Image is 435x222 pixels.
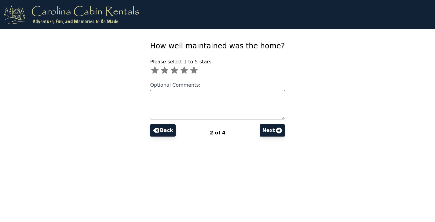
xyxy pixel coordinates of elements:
img: logo.png [4,5,139,24]
span: Optional Comments: [150,82,200,88]
button: Back [150,124,175,137]
span: 2 of 4 [210,130,225,136]
p: Please select 1 to 5 stars. [150,58,285,66]
textarea: Optional Comments: [150,90,285,119]
button: Next [260,124,285,137]
span: How well maintained was the home? [150,42,285,50]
